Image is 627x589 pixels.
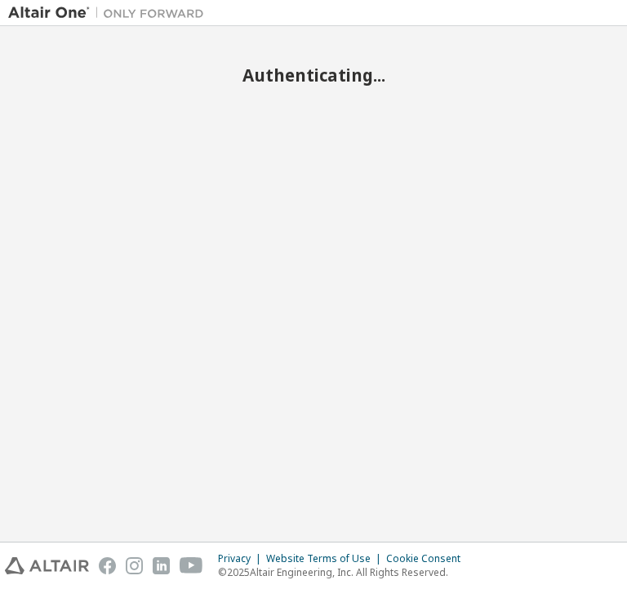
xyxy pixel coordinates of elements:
[180,557,203,574] img: youtube.svg
[153,557,170,574] img: linkedin.svg
[266,552,386,565] div: Website Terms of Use
[5,557,89,574] img: altair_logo.svg
[8,64,619,86] h2: Authenticating...
[218,552,266,565] div: Privacy
[386,552,470,565] div: Cookie Consent
[126,557,143,574] img: instagram.svg
[218,565,470,579] p: © 2025 Altair Engineering, Inc. All Rights Reserved.
[8,5,212,21] img: Altair One
[99,557,116,574] img: facebook.svg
